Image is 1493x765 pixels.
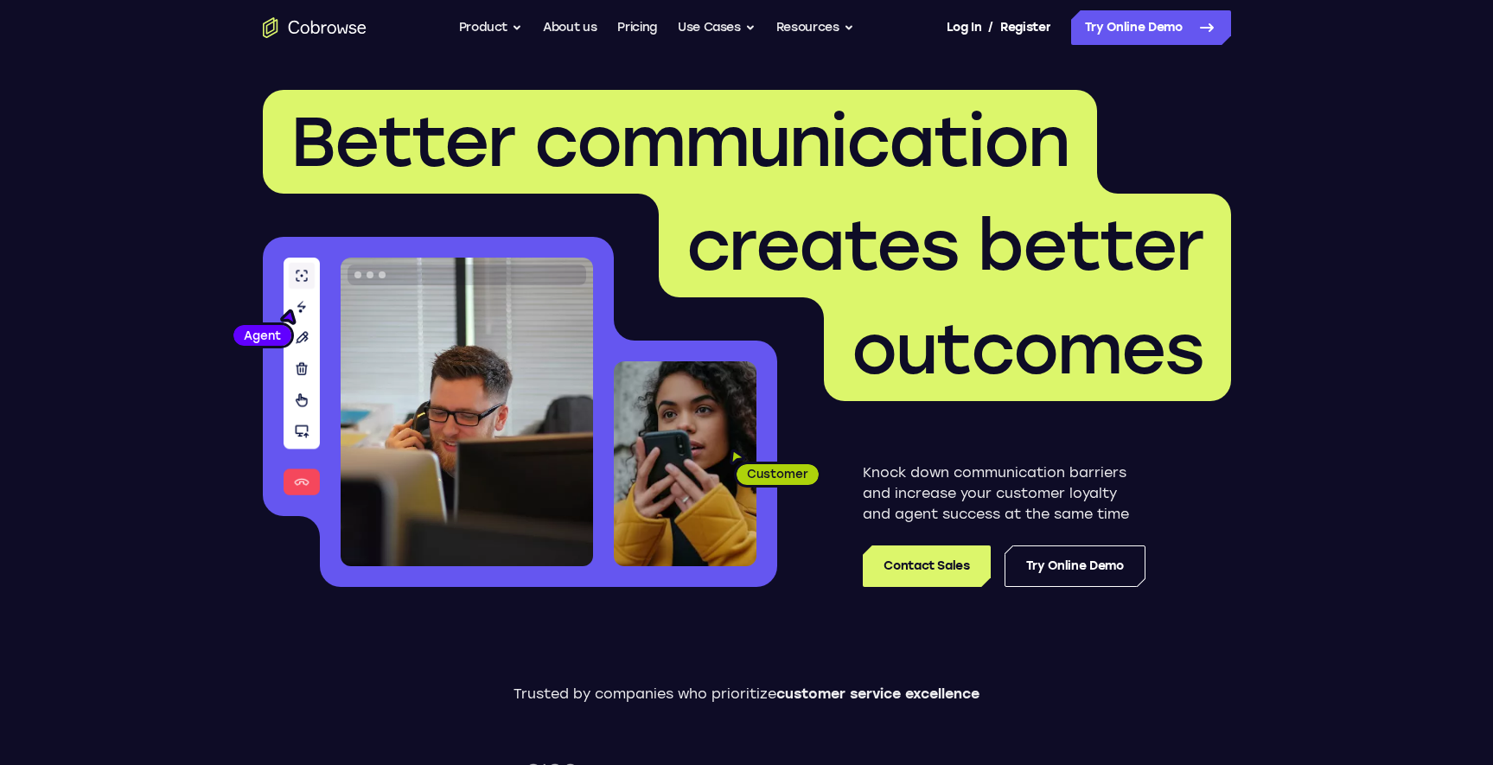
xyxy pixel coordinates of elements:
p: Knock down communication barriers and increase your customer loyalty and agent success at the sam... [863,462,1145,525]
a: Log In [947,10,981,45]
img: A customer holding their phone [614,361,756,566]
button: Product [459,10,523,45]
span: creates better [686,204,1203,287]
img: A customer support agent talking on the phone [341,258,593,566]
a: Pricing [617,10,657,45]
a: Try Online Demo [1071,10,1231,45]
button: Use Cases [678,10,756,45]
button: Resources [776,10,854,45]
a: Try Online Demo [1005,545,1145,587]
a: Register [1000,10,1050,45]
span: Better communication [290,100,1069,183]
span: / [988,17,993,38]
span: customer service excellence [776,685,979,702]
a: Contact Sales [863,545,990,587]
a: About us [543,10,597,45]
span: outcomes [852,308,1203,391]
a: Go to the home page [263,17,367,38]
